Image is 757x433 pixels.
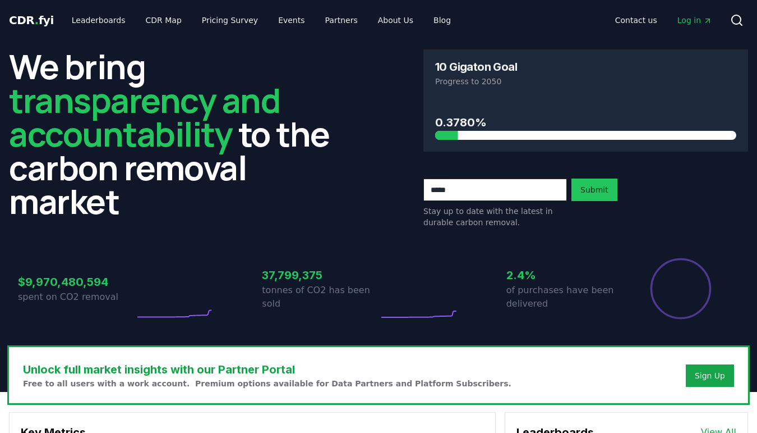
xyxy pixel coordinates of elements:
p: Free to all users with a work account. Premium options available for Data Partners and Platform S... [23,378,511,389]
a: Log in [668,10,721,30]
a: Pricing Survey [193,10,267,30]
h2: We bring to the carbon removal market [9,49,334,218]
a: Sign Up [695,370,725,381]
a: CDR.fyi [9,12,54,28]
h3: 0.3780% [435,114,736,131]
button: Submit [571,179,617,201]
p: spent on CO2 removal [18,290,135,304]
h3: 10 Gigaton Goal [435,61,517,72]
h3: 37,799,375 [262,267,378,284]
span: CDR fyi [9,13,54,27]
a: Events [269,10,313,30]
nav: Main [606,10,721,30]
span: . [35,13,39,27]
span: Log in [677,15,712,26]
button: Sign Up [686,364,734,387]
p: Stay up to date with the latest in durable carbon removal. [423,206,567,228]
a: Blog [424,10,460,30]
p: of purchases have been delivered [506,284,623,311]
a: About Us [369,10,422,30]
a: Contact us [606,10,666,30]
p: Progress to 2050 [435,76,736,87]
p: tonnes of CO2 has been sold [262,284,378,311]
div: Percentage of sales delivered [649,257,712,320]
span: transparency and accountability [9,77,280,157]
a: CDR Map [137,10,191,30]
a: Leaderboards [63,10,135,30]
h3: Unlock full market insights with our Partner Portal [23,361,511,378]
a: Partners [316,10,367,30]
h3: $9,970,480,594 [18,274,135,290]
h3: 2.4% [506,267,623,284]
nav: Main [63,10,460,30]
